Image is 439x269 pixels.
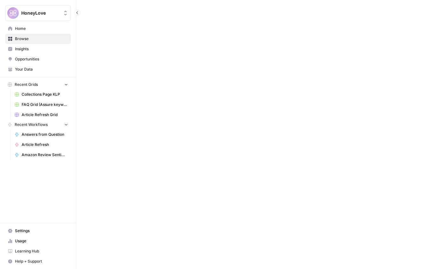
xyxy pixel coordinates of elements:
[22,92,68,97] span: Collections Page KLP
[5,256,71,266] button: Help + Support
[5,34,71,44] a: Browse
[15,228,68,234] span: Settings
[5,44,71,54] a: Insights
[15,26,68,31] span: Home
[7,7,19,19] img: HoneyLove Logo
[12,110,71,120] a: Article Refresh Grid
[15,56,68,62] span: Opportunities
[5,54,71,64] a: Opportunities
[15,238,68,244] span: Usage
[15,122,48,128] span: Recent Workflows
[15,259,68,264] span: Help + Support
[12,140,71,150] a: Article Refresh
[12,89,71,100] a: Collections Page KLP
[5,64,71,74] a: Your Data
[5,226,71,236] a: Settings
[5,246,71,256] a: Learning Hub
[22,152,68,158] span: Amazon Review Sentiments
[5,120,71,129] button: Recent Workflows
[15,36,68,42] span: Browse
[15,46,68,52] span: Insights
[5,80,71,89] button: Recent Grids
[15,82,38,87] span: Recent Grids
[12,150,71,160] a: Amazon Review Sentiments
[15,248,68,254] span: Learning Hub
[22,132,68,137] span: Answers from Question
[5,5,71,21] button: Workspace: HoneyLove
[22,112,68,118] span: Article Refresh Grid
[22,142,68,148] span: Article Refresh
[5,236,71,246] a: Usage
[12,100,71,110] a: FAQ Grid (Assure keyword doc up to date)
[21,10,60,16] span: HoneyLove
[5,24,71,34] a: Home
[22,102,68,107] span: FAQ Grid (Assure keyword doc up to date)
[15,66,68,72] span: Your Data
[12,129,71,140] a: Answers from Question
